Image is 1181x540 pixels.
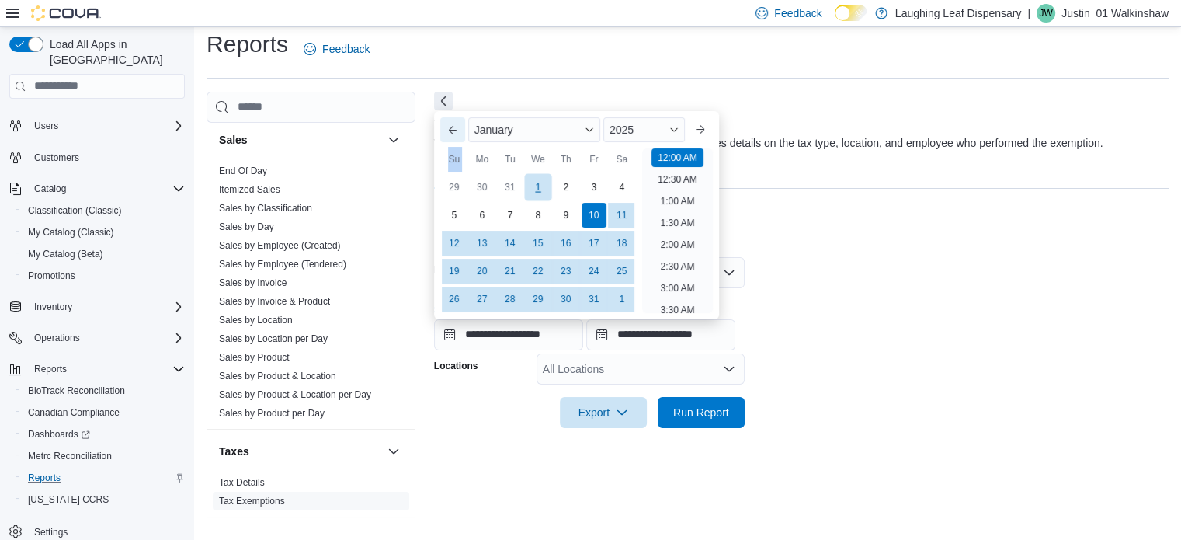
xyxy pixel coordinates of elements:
div: Sales [207,162,415,429]
a: Promotions [22,267,82,285]
span: Washington CCRS [22,490,185,509]
a: [US_STATE] CCRS [22,490,115,509]
a: Itemized Sales [219,184,280,195]
li: 1:30 AM [654,214,700,232]
div: Button. Open the year selector. 2025 is currently selected. [603,117,685,142]
input: Dark Mode [835,5,867,21]
div: day-13 [470,231,495,256]
a: Sales by Employee (Created) [219,240,341,251]
div: day-19 [442,259,467,284]
span: Sales by Location per Day [219,333,328,345]
div: day-2 [554,175,578,200]
ul: Time [642,148,713,313]
div: day-15 [526,231,551,256]
button: Operations [28,329,86,347]
a: Feedback [297,33,376,64]
a: My Catalog (Classic) [22,223,120,242]
a: Customers [28,148,85,167]
span: Users [28,117,185,135]
span: Sales by Invoice & Product [219,295,330,308]
span: My Catalog (Classic) [22,223,185,242]
p: Laughing Leaf Dispensary [895,4,1022,23]
a: Tax Exemptions [219,496,285,507]
span: Load All Apps in [GEOGRAPHIC_DATA] [43,37,185,68]
a: Tax Details [219,477,265,488]
a: Sales by Employee (Tendered) [219,259,346,270]
span: [US_STATE] CCRS [28,493,109,506]
div: day-23 [554,259,578,284]
h1: Reports [207,29,288,60]
button: Export [560,397,647,428]
button: Customers [3,146,191,169]
a: Dashboards [16,423,191,445]
span: Inventory [34,301,72,313]
div: day-31 [498,175,523,200]
button: Run Report [658,397,745,428]
div: day-26 [442,287,467,312]
a: Sales by Product per Day [219,408,325,419]
a: Sales by Day [219,221,274,232]
div: day-1 [610,287,634,312]
span: Run Report [673,405,729,420]
span: Dashboards [28,428,90,441]
div: Sa [610,147,634,172]
span: 2025 [610,124,634,136]
a: Sales by Classification [219,203,312,214]
button: Taxes [384,442,403,461]
span: My Catalog (Beta) [22,245,185,263]
div: day-27 [470,287,495,312]
span: Sales by Day [219,221,274,233]
button: Operations [3,327,191,349]
div: Fr [582,147,606,172]
div: We [526,147,551,172]
button: Users [3,115,191,137]
button: BioTrack Reconciliation [16,380,191,402]
span: Catalog [34,183,66,195]
span: Sales by Product per Day [219,407,325,420]
div: day-7 [498,203,523,228]
span: Itemized Sales [219,183,280,196]
h3: Taxes [219,444,249,459]
button: My Catalog (Beta) [16,243,191,265]
button: My Catalog (Classic) [16,221,191,243]
li: 2:30 AM [654,257,700,276]
span: Sales by Employee (Created) [219,239,341,252]
div: View tax exemptions down to the product level. This includes details on the tax type, location, a... [434,135,1103,152]
div: day-10 [582,203,606,228]
div: Justin_01 Walkinshaw [1037,4,1055,23]
div: day-3 [582,175,606,200]
a: BioTrack Reconciliation [22,381,131,400]
li: 12:00 AM [651,148,703,167]
button: Next [434,92,453,110]
span: Feedback [774,5,821,21]
button: Reports [28,360,73,378]
span: Reports [34,363,67,375]
span: Customers [34,152,79,164]
div: day-22 [526,259,551,284]
span: Sales by Product & Location per Day [219,388,371,401]
button: Reports [3,358,191,380]
span: Settings [34,526,68,538]
span: Sales by Invoice [219,277,287,289]
li: 2:00 AM [654,235,700,254]
a: Reports [22,469,67,487]
div: day-16 [554,231,578,256]
div: Th [554,147,578,172]
label: Locations [434,360,478,372]
li: 3:30 AM [654,301,700,319]
span: Reports [22,469,185,487]
a: My Catalog (Beta) [22,245,109,263]
a: Sales by Location per Day [219,333,328,344]
span: Classification (Classic) [28,204,122,217]
span: My Catalog (Beta) [28,248,103,260]
button: Users [28,117,64,135]
span: BioTrack Reconciliation [28,385,125,397]
button: Previous Month [440,117,465,142]
button: Catalog [3,178,191,200]
div: Mo [470,147,495,172]
div: day-4 [610,175,634,200]
span: Sales by Product [219,351,290,364]
input: Press the down key to enter a popover containing a calendar. Press the escape key to close the po... [434,319,583,350]
p: Justin_01 Walkinshaw [1061,4,1169,23]
div: day-1 [524,173,551,200]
